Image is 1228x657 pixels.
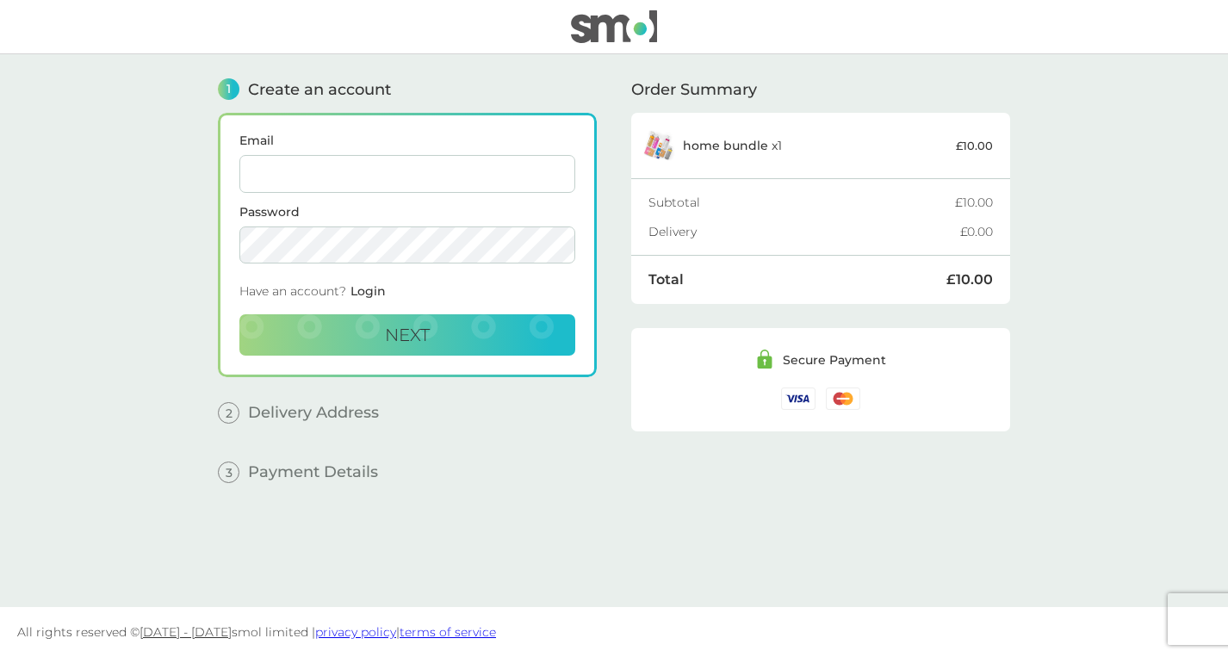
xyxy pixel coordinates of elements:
[631,82,757,97] span: Order Summary
[248,464,378,480] span: Payment Details
[140,624,232,640] tcxspan: Call 2018 - 2025 via 3CX
[571,10,657,43] img: smol
[946,273,993,287] div: £10.00
[648,273,946,287] div: Total
[218,78,239,100] span: 1
[648,226,960,238] div: Delivery
[315,624,396,640] a: privacy policy
[239,276,575,314] div: Have an account?
[960,226,993,238] div: £0.00
[648,196,955,208] div: Subtotal
[385,325,430,345] span: Next
[239,314,575,356] button: Next
[683,138,768,153] span: home bundle
[350,283,386,299] span: Login
[248,405,379,420] span: Delivery Address
[956,137,993,155] p: £10.00
[783,354,886,366] div: Secure Payment
[955,196,993,208] div: £10.00
[239,206,575,218] label: Password
[826,387,860,409] img: /assets/icons/cards/mastercard.svg
[218,462,239,483] span: 3
[781,387,816,409] img: /assets/icons/cards/visa.svg
[218,402,239,424] span: 2
[683,139,782,152] p: x 1
[400,624,496,640] a: terms of service
[248,82,391,97] span: Create an account
[239,134,575,146] label: Email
